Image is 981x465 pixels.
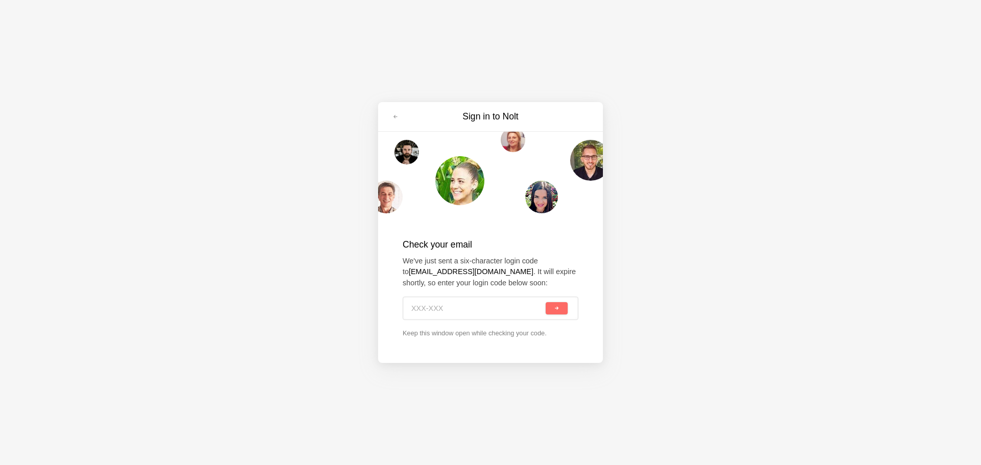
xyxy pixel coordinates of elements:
[403,328,578,338] p: Keep this window open while checking your code.
[409,267,533,276] strong: [EMAIL_ADDRESS][DOMAIN_NAME]
[405,110,576,123] h3: Sign in to Nolt
[411,297,544,320] input: XXX-XXX
[403,256,578,289] p: We've just sent a six-character login code to . It will expire shortly, so enter your login code ...
[403,238,578,251] h2: Check your email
